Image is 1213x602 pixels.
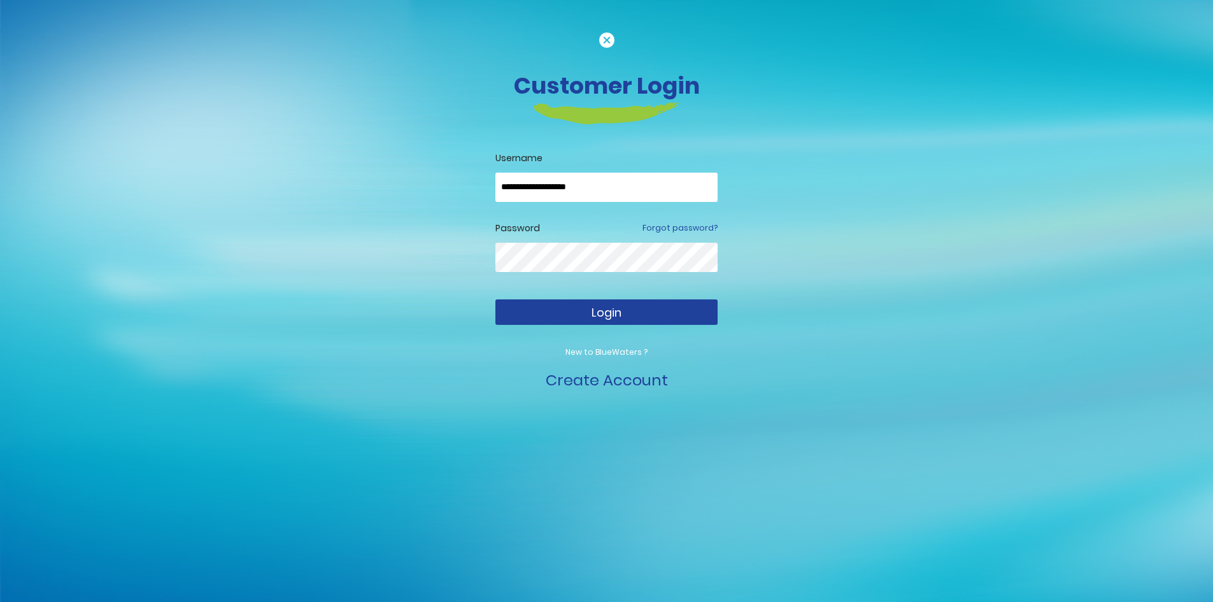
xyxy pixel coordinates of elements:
label: Password [495,222,540,235]
p: New to BlueWaters ? [495,347,718,358]
h3: Customer Login [253,72,960,99]
span: Login [592,305,621,320]
button: Login [495,299,718,325]
img: cancel [599,32,614,48]
img: login-heading-border.png [534,103,679,124]
label: Username [495,152,718,165]
a: Create Account [546,369,668,391]
a: Forgot password? [642,222,718,234]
